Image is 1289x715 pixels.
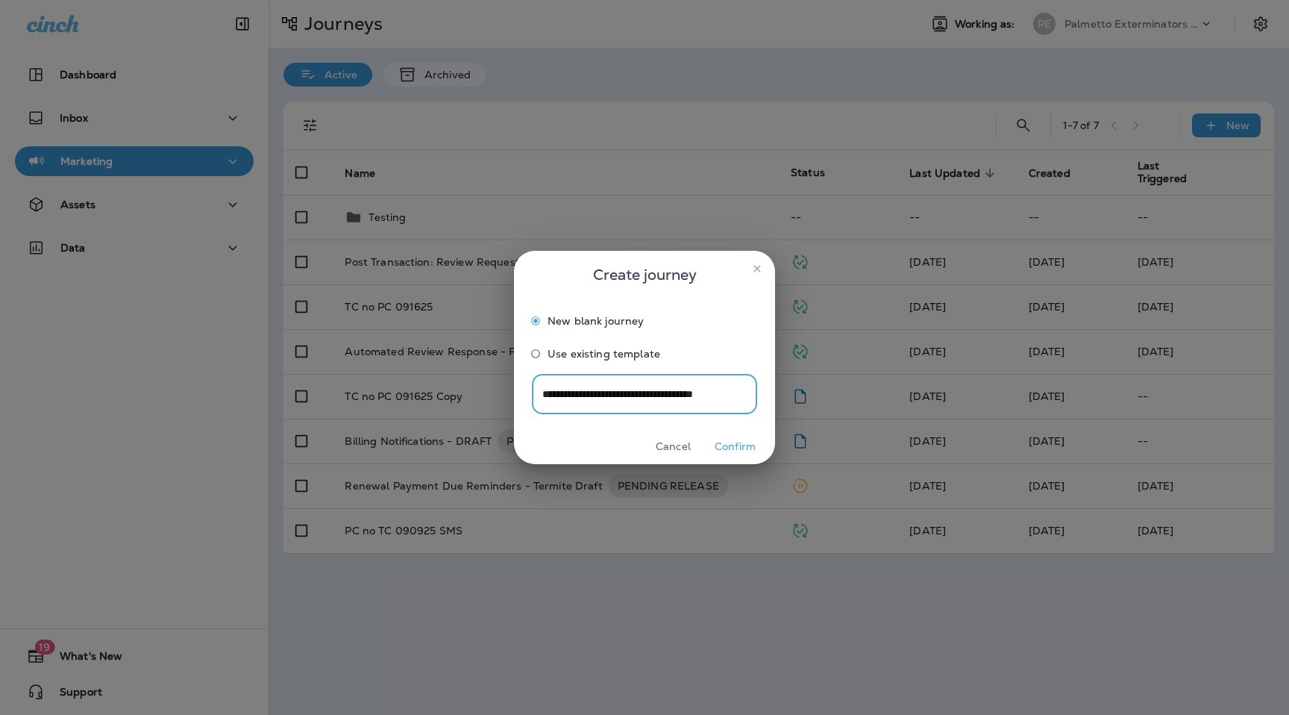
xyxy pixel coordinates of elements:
[745,257,769,281] button: close
[593,263,697,287] span: Create journey
[548,348,660,360] span: Use existing template
[548,315,644,327] span: New blank journey
[645,435,701,458] button: Cancel
[707,435,763,458] button: Confirm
